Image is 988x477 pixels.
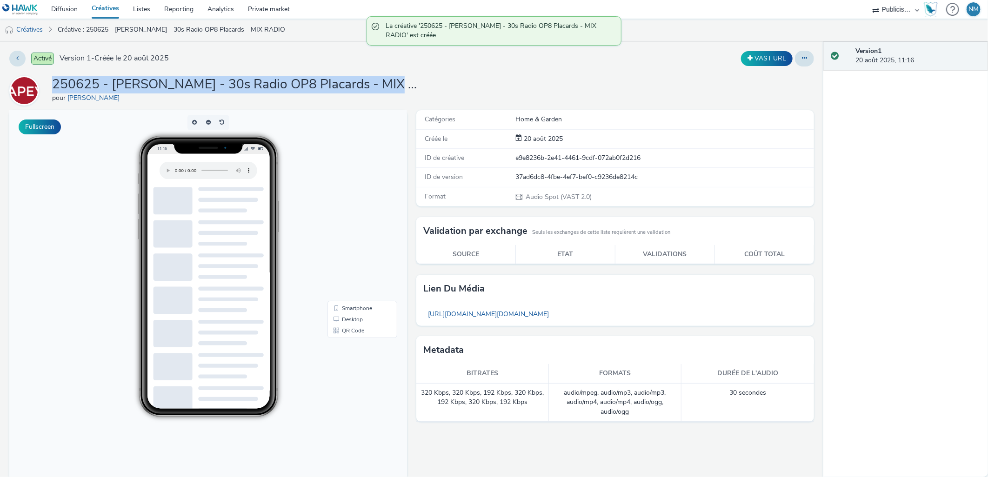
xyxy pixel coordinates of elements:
h1: 250625 - [PERSON_NAME] - 30s Radio OP8 Placards - MIX RADIO [52,76,424,93]
span: La créative '250625 - [PERSON_NAME] - 30s Radio OP8 Placards - MIX RADIO' est créée [386,21,612,40]
span: pour [52,93,67,102]
div: 37ad6dc8-4fbe-4ef7-bef0-c9236de8214c [516,172,814,182]
h3: Lien du média [423,282,485,296]
a: Lapeyre [9,86,43,95]
div: Création 20 août 2025, 11:16 [522,134,563,144]
th: Bitrates [416,364,549,383]
span: Format [425,192,446,201]
span: Smartphone [333,195,363,201]
span: 11:16 [147,36,158,41]
span: Desktop [333,206,354,212]
h3: Metadata [423,343,464,357]
td: 30 secondes [681,384,814,422]
button: VAST URL [741,51,793,66]
span: Créée le [425,134,447,143]
button: Fullscreen [19,119,61,134]
th: Etat [516,245,615,264]
h3: Validation par exchange [423,224,527,238]
span: Audio Spot (VAST 2.0) [525,192,592,201]
li: QR Code [320,215,386,226]
th: Validations [615,245,715,264]
span: ID de version [425,172,463,181]
span: Catégories [425,115,455,124]
span: 20 août 2025 [522,134,563,143]
img: undefined Logo [2,4,38,15]
li: Smartphone [320,192,386,204]
li: Desktop [320,204,386,215]
div: Home & Garden [516,115,814,124]
strong: Version 1 [856,46,882,55]
img: audio [5,26,14,35]
span: Activé [31,53,54,65]
a: Hawk Academy [924,2,941,17]
small: Seuls les exchanges de cette liste requièrent une validation [532,229,670,236]
div: 20 août 2025, 11:16 [856,46,981,66]
span: QR Code [333,218,355,223]
div: Dupliquer la créative en un VAST URL [739,51,795,66]
td: 320 Kbps, 320 Kbps, 192 Kbps, 320 Kbps, 192 Kbps, 320 Kbps, 192 Kbps [416,384,549,422]
div: NM [968,2,979,16]
th: Durée de l'audio [681,364,814,383]
a: [URL][DOMAIN_NAME][DOMAIN_NAME] [423,305,554,323]
td: audio/mpeg, audio/mp3, audio/mp3, audio/mp4, audio/mp4, audio/ogg, audio/ogg [549,384,681,422]
div: e9e8236b-2e41-4461-9cdf-072ab0f2d216 [516,153,814,163]
a: [PERSON_NAME] [67,93,123,102]
a: Créative : 250625 - [PERSON_NAME] - 30s Radio OP8 Placards - MIX RADIO [53,19,290,41]
span: Version 1 - Créée le 20 août 2025 [60,53,169,64]
span: ID de créative [425,153,464,162]
img: Lapeyre [11,77,38,104]
th: Formats [549,364,681,383]
th: Coût total [714,245,814,264]
img: Hawk Academy [924,2,938,17]
th: Source [416,245,516,264]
